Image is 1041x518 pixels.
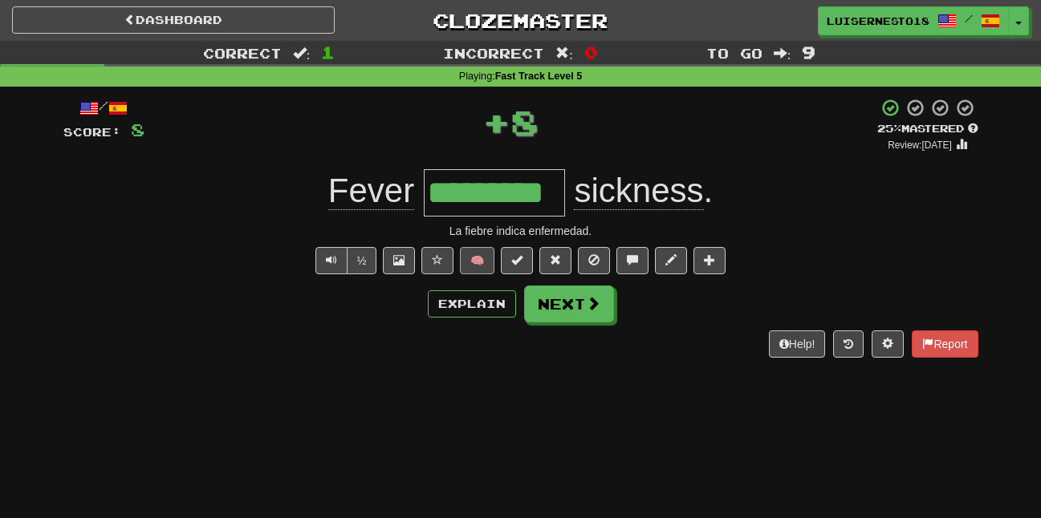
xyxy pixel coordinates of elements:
[443,45,544,61] span: Incorrect
[539,247,571,274] button: Reset to 0% Mastered (alt+r)
[965,13,973,24] span: /
[888,140,952,151] small: Review: [DATE]
[315,247,348,274] button: Play sentence audio (ctl+space)
[833,330,864,358] button: Round history (alt+y)
[774,47,791,60] span: :
[428,290,516,318] button: Explain
[706,45,762,61] span: To go
[802,42,815,62] span: 9
[827,14,929,28] span: LUISERNESTO18
[203,45,282,61] span: Correct
[655,247,687,274] button: Edit sentence (alt+d)
[578,247,610,274] button: Ignore sentence (alt+i)
[616,247,649,274] button: Discuss sentence (alt+u)
[769,330,826,358] button: Help!
[877,122,901,135] span: 25 %
[877,122,978,136] div: Mastered
[555,47,573,60] span: :
[293,47,311,60] span: :
[63,98,144,118] div: /
[383,247,415,274] button: Show image (alt+x)
[312,247,377,274] div: Text-to-speech controls
[912,330,978,358] button: Report
[510,102,539,142] span: 8
[460,247,494,274] button: 🧠
[321,42,335,62] span: 1
[818,6,1009,35] a: LUISERNESTO18 /
[693,247,726,274] button: Add to collection (alt+a)
[565,172,713,210] span: .
[495,71,583,82] strong: Fast Track Level 5
[584,42,598,62] span: 0
[482,98,510,146] span: +
[421,247,453,274] button: Favorite sentence (alt+f)
[63,125,121,139] span: Score:
[12,6,335,34] a: Dashboard
[359,6,681,34] a: Clozemaster
[63,223,978,239] div: La fiebre indica enfermedad.
[524,285,614,322] button: Next
[501,247,533,274] button: Set this sentence to 100% Mastered (alt+m)
[328,172,414,210] span: Fever
[574,172,703,210] span: sickness
[131,119,144,140] span: 8
[347,247,377,274] button: ½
